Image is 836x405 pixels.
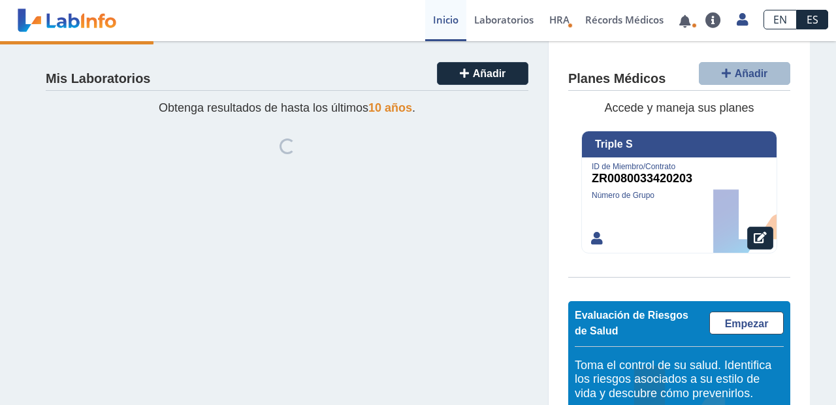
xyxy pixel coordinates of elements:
span: Obtenga resultados de hasta los últimos . [159,101,415,114]
span: Evaluación de Riesgos de Salud [575,310,688,336]
span: HRA [549,13,570,26]
span: Empezar [725,318,769,329]
button: Añadir [699,62,790,85]
button: Añadir [437,62,528,85]
a: EN [764,10,797,29]
span: Añadir [735,68,768,79]
span: Añadir [473,68,506,79]
a: ES [797,10,828,29]
span: 10 años [368,101,412,114]
h4: Planes Médicos [568,71,666,87]
span: Accede y maneja sus planes [604,101,754,114]
h4: Mis Laboratorios [46,71,150,87]
h5: Toma el control de su salud. Identifica los riesgos asociados a su estilo de vida y descubre cómo... [575,359,784,401]
a: Empezar [709,312,784,334]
